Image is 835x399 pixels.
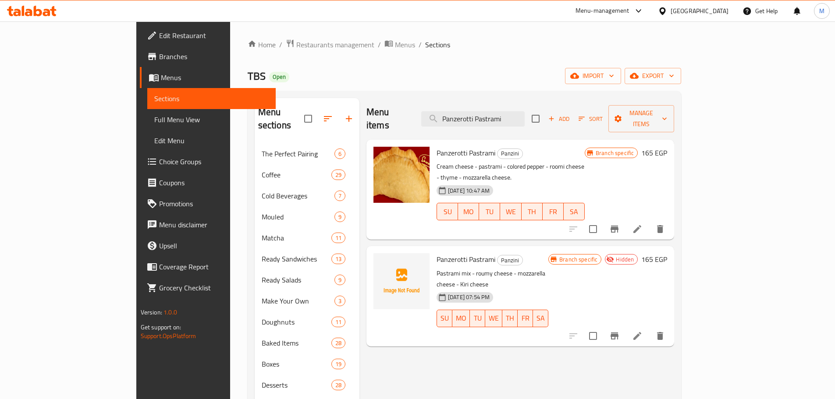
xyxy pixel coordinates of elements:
span: Sort sections [317,108,338,129]
button: SA [533,310,548,327]
span: Branch specific [592,149,637,157]
h6: 165 EGP [641,147,667,159]
div: Menu-management [576,6,629,16]
div: items [331,169,345,180]
span: Edit Restaurant [159,30,269,41]
span: Edit Menu [154,135,269,146]
span: Menus [161,72,269,83]
span: FR [521,312,529,325]
span: The Perfect Pairing [262,148,334,159]
span: Coupons [159,177,269,188]
div: Desserts [262,380,331,390]
div: Boxes [262,359,331,369]
button: import [565,68,621,84]
div: Panzini [497,255,523,265]
button: Branch-specific-item [604,325,625,346]
span: 7 [335,192,345,200]
span: Sections [425,39,450,50]
button: MO [452,310,470,327]
a: Edit Restaurant [140,25,276,46]
span: Cold Beverages [262,191,334,201]
a: Restaurants management [286,39,374,50]
span: Doughnuts [262,317,331,327]
div: items [334,296,345,306]
button: FR [518,310,533,327]
div: [GEOGRAPHIC_DATA] [671,6,728,16]
button: Add [545,112,573,126]
span: Menus [395,39,415,50]
span: WE [489,312,499,325]
button: Add section [338,108,359,129]
span: MO [456,312,466,325]
span: 9 [335,276,345,284]
span: Get support on: [141,321,181,333]
span: Ready Salads [262,275,334,285]
span: Baked Items [262,338,331,348]
nav: breadcrumb [248,39,682,50]
span: 11 [332,318,345,326]
button: SU [437,310,452,327]
div: Coffee29 [255,164,359,185]
span: Branch specific [556,255,601,264]
div: Matcha11 [255,227,359,248]
span: Coffee [262,169,331,180]
a: Full Menu View [147,109,276,130]
div: Make Your Own [262,296,334,306]
a: Menu disclaimer [140,214,276,235]
span: FR [546,205,560,218]
div: Boxes19 [255,353,359,374]
button: Manage items [608,105,674,132]
span: Select all sections [299,109,317,128]
span: Sort [579,114,603,124]
span: 28 [332,339,345,347]
div: Panzini [497,148,523,159]
span: TH [506,312,514,325]
span: SU [441,312,449,325]
span: 13 [332,255,345,263]
span: Menu disclaimer [159,219,269,230]
a: Upsell [140,235,276,256]
a: Edit menu item [632,224,643,234]
span: Panzini [497,255,522,265]
a: Sections [147,88,276,109]
span: 3 [335,297,345,305]
li: / [419,39,422,50]
div: items [331,317,345,327]
div: Matcha [262,233,331,243]
input: search [421,111,525,127]
a: Edit menu item [632,331,643,341]
a: Branches [140,46,276,67]
span: M [819,6,824,16]
button: Sort [576,112,605,126]
span: Sections [154,93,269,104]
div: The Perfect Pairing6 [255,143,359,164]
span: Panzerotti Pastrami [437,253,495,266]
span: Mouled [262,212,334,222]
span: TU [473,312,482,325]
span: Select to update [584,327,602,345]
p: Cream cheese - pastrami - colored pepper - roomi cheese - thyme - mozzarella cheese. [437,161,585,183]
div: items [334,275,345,285]
span: SU [441,205,455,218]
span: Branches [159,51,269,62]
span: Grocery Checklist [159,282,269,293]
div: Doughnuts11 [255,311,359,332]
span: 28 [332,381,345,389]
div: Baked Items28 [255,332,359,353]
button: WE [485,310,502,327]
div: items [331,233,345,243]
div: items [331,380,345,390]
span: Coverage Report [159,261,269,272]
button: export [625,68,681,84]
div: Make Your Own3 [255,290,359,311]
button: SU [437,203,458,220]
span: [DATE] 10:47 AM [444,187,493,195]
img: Panzerotti Pastrami [373,147,430,203]
button: delete [650,325,671,346]
div: Mouled9 [255,206,359,227]
a: Support.OpsPlatform [141,330,196,342]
